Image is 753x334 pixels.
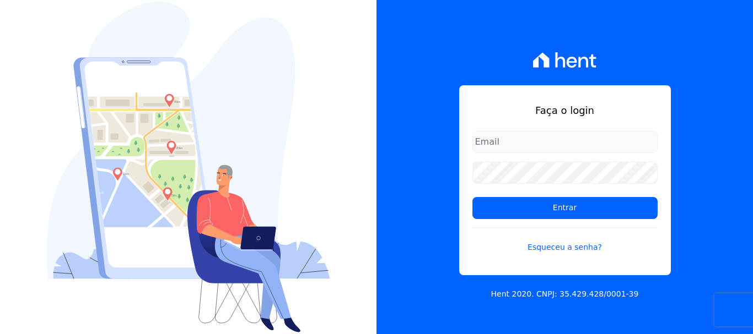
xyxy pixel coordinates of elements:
[472,103,658,118] h1: Faça o login
[491,288,639,300] p: Hent 2020. CNPJ: 35.429.428/0001-39
[472,228,658,253] a: Esqueceu a senha?
[472,197,658,219] input: Entrar
[47,2,330,332] img: Login
[472,131,658,153] input: Email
